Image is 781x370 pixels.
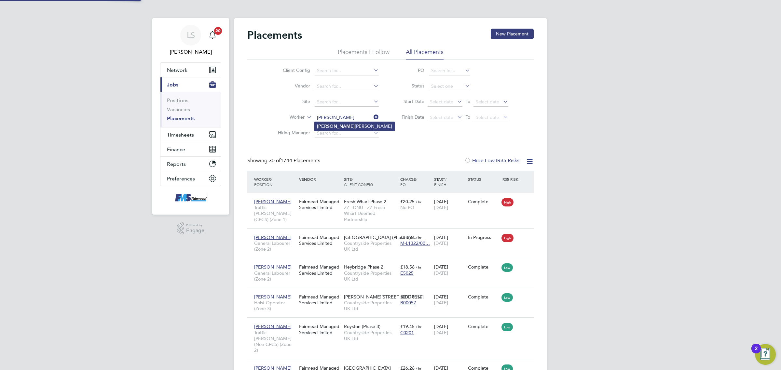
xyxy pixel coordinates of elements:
[253,320,534,325] a: [PERSON_NAME]Traffic [PERSON_NAME] (Non CPCS) (Zone 2)Fairmead Managed Services LimitedRoyston (P...
[429,82,470,91] input: Select one
[254,234,292,240] span: [PERSON_NAME]
[344,294,424,300] span: [PERSON_NAME][STREET_ADDRESS]
[167,97,188,103] a: Positions
[400,264,415,270] span: £18.56
[338,48,390,60] li: Placements I Follow
[464,97,472,106] span: To
[395,99,424,104] label: Start Date
[160,63,221,77] button: Network
[466,173,500,185] div: Status
[160,77,221,92] button: Jobs
[501,234,514,242] span: High
[400,294,415,300] span: £20.10
[167,106,190,112] a: Vacancies
[464,113,472,121] span: To
[476,114,499,120] span: Select date
[317,124,355,129] b: [PERSON_NAME]
[254,240,296,252] span: General Labourer (Zone 2)
[344,177,373,187] span: / Client Config
[468,264,499,270] div: Complete
[400,330,414,336] span: C0201
[160,157,221,171] button: Reports
[432,291,466,309] div: [DATE]
[160,25,221,56] a: LS[PERSON_NAME]
[253,195,534,201] a: [PERSON_NAME]Traffic [PERSON_NAME] (CPCS) (Zone 1)Fairmead Managed Services LimitedFresh Wharf Ph...
[186,228,204,233] span: Engage
[400,240,430,246] span: M-L1322/00…
[344,234,417,240] span: [GEOGRAPHIC_DATA] (Phase 2),…
[297,195,342,214] div: Fairmead Managed Services Limited
[400,270,414,276] span: E5025
[273,83,310,89] label: Vendor
[468,234,499,240] div: In Progress
[254,205,296,222] span: Traffic [PERSON_NAME] (CPCS) (Zone 1)
[297,231,342,249] div: Fairmead Managed Services Limited
[395,67,424,73] label: PO
[186,222,204,228] span: Powered by
[297,173,342,185] div: Vendor
[167,67,187,73] span: Network
[399,173,432,190] div: Charge
[206,25,219,46] a: 20
[254,330,296,353] span: Traffic [PERSON_NAME] (Non CPCS) (Zone 2)
[500,173,522,185] div: IR35 Risk
[152,18,229,215] nav: Main navigation
[406,48,444,60] li: All Placements
[416,265,421,270] span: / hr
[160,192,221,203] a: Go to home page
[314,122,395,131] li: [PERSON_NAME]
[429,66,470,75] input: Search for...
[254,300,296,311] span: Hoist Operator (Zone 3)
[344,264,383,270] span: Heybridge Phase 2
[167,146,185,152] span: Finance
[167,115,195,122] a: Placements
[395,114,424,120] label: Finish Date
[344,240,397,252] span: Countryside Properties UK Ltd
[254,264,292,270] span: [PERSON_NAME]
[160,127,221,142] button: Timesheets
[400,199,415,205] span: £20.25
[344,324,380,329] span: Royston (Phase 3)
[315,98,379,107] input: Search for...
[269,157,281,164] span: 30 of
[214,27,222,35] span: 20
[273,99,310,104] label: Site
[432,195,466,214] div: [DATE]
[315,82,379,91] input: Search for...
[315,113,379,122] input: Search for...
[254,294,292,300] span: [PERSON_NAME]
[269,157,320,164] span: 1744 Placements
[187,31,195,39] span: LS
[501,293,513,302] span: Low
[342,173,399,190] div: Site
[395,83,424,89] label: Status
[253,362,534,367] a: [PERSON_NAME]Slinger & Banks Person (Zone 1)Fairmead Managed Services Limited[GEOGRAPHIC_DATA]Cou...
[177,222,205,235] a: Powered byEngage
[315,66,379,75] input: Search for...
[253,231,534,236] a: [PERSON_NAME]General Labourer (Zone 2)Fairmead Managed Services Limited[GEOGRAPHIC_DATA] (Phase 2...
[432,231,466,249] div: [DATE]
[755,344,776,365] button: Open Resource Center, 2 new notifications
[254,270,296,282] span: General Labourer (Zone 2)
[491,29,534,39] button: New Placement
[254,324,292,329] span: [PERSON_NAME]
[501,198,514,206] span: High
[430,99,453,105] span: Select date
[247,29,302,42] h2: Placements
[416,324,421,329] span: / hr
[468,199,499,205] div: Complete
[432,320,466,338] div: [DATE]
[297,261,342,279] div: Fairmead Managed Services Limited
[273,67,310,73] label: Client Config
[434,270,448,276] span: [DATE]
[254,177,272,187] span: / Position
[253,173,297,190] div: Worker
[315,129,379,138] input: Search for...
[400,300,416,306] span: B00057
[273,130,310,136] label: Hiring Manager
[468,294,499,300] div: Complete
[267,114,305,121] label: Worker
[173,192,208,203] img: f-mead-logo-retina.png
[160,92,221,127] div: Jobs
[755,349,758,357] div: 2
